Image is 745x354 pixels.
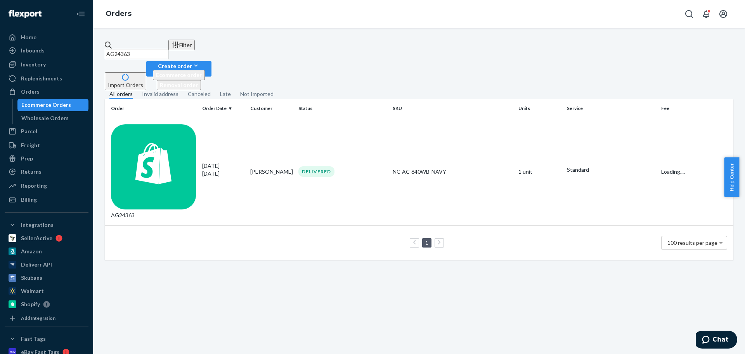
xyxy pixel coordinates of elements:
[21,141,40,149] div: Freight
[515,118,563,225] td: 1 unit
[667,239,717,246] span: 100 results per page
[21,221,54,229] div: Integrations
[157,80,201,90] button: Removal order
[250,105,292,112] div: Customer
[716,6,731,22] button: Open account menu
[188,90,211,98] div: Canceled
[5,125,88,138] a: Parcel
[105,49,168,59] input: Search orders
[5,285,88,297] a: Walmart
[153,70,205,80] button: Ecommerce order
[5,152,88,165] a: Prep
[393,168,512,176] div: NC-AC-640WB-NAVY
[21,196,37,204] div: Billing
[5,245,88,258] a: Amazon
[21,182,47,190] div: Reporting
[17,112,89,124] a: Wholesale Orders
[696,331,737,350] iframe: Opens a widget where you can chat to one of our agents
[5,31,88,44] a: Home
[515,99,563,118] th: Units
[21,88,40,96] div: Orders
[202,170,244,178] p: [DATE]
[21,274,43,282] div: Skubana
[5,58,88,71] a: Inventory
[153,62,205,70] div: Create order
[295,99,390,118] th: Status
[17,99,89,111] a: Ecommerce Orders
[21,287,44,295] div: Walmart
[21,300,40,308] div: Shopify
[5,232,88,244] a: SellerActive
[21,61,46,68] div: Inventory
[724,157,739,197] button: Help Center
[220,90,231,98] div: Late
[21,261,52,269] div: Deliverr API
[21,234,52,242] div: SellerActive
[156,71,202,78] span: Ecommerce order
[199,99,247,118] th: Order Date
[21,75,62,82] div: Replenishments
[5,44,88,57] a: Inbounds
[21,155,33,162] div: Prep
[9,10,42,18] img: Flexport logo
[5,314,88,323] a: Add Integration
[698,6,714,22] button: Open notifications
[21,127,37,135] div: Parcel
[21,315,55,321] div: Add Integration
[105,72,146,90] button: Import Orders
[5,194,88,206] a: Billing
[160,82,198,88] span: Removal order
[5,166,88,178] a: Returns
[390,99,515,118] th: SKU
[146,61,211,77] button: Create orderEcommerce orderRemoval order
[172,41,192,49] div: Filter
[658,99,733,118] th: Fee
[240,90,274,98] div: Not Imported
[247,118,295,225] td: [PERSON_NAME]
[5,219,88,231] button: Integrations
[5,298,88,310] a: Shopify
[5,258,88,271] a: Deliverr API
[21,248,42,255] div: Amazon
[21,114,69,122] div: Wholesale Orders
[5,333,88,345] button: Fast Tags
[21,33,36,41] div: Home
[21,335,46,343] div: Fast Tags
[5,139,88,152] a: Freight
[106,9,132,18] a: Orders
[73,6,88,22] button: Close Navigation
[21,101,71,109] div: Ecommerce Orders
[564,99,658,118] th: Service
[142,90,178,98] div: Invalid address
[658,118,733,225] td: Loading....
[21,47,45,54] div: Inbounds
[109,90,133,99] div: All orders
[168,40,195,50] button: Filter
[5,272,88,284] a: Skubana
[21,168,42,176] div: Returns
[567,166,655,174] p: Standard
[5,72,88,85] a: Replenishments
[105,99,199,118] th: Order
[5,180,88,192] a: Reporting
[202,162,244,178] div: [DATE]
[298,166,334,177] div: DELIVERED
[99,3,138,25] ol: breadcrumbs
[681,6,697,22] button: Open Search Box
[424,239,430,246] a: Page 1 is your current page
[111,124,196,219] div: AG24363
[5,85,88,98] a: Orders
